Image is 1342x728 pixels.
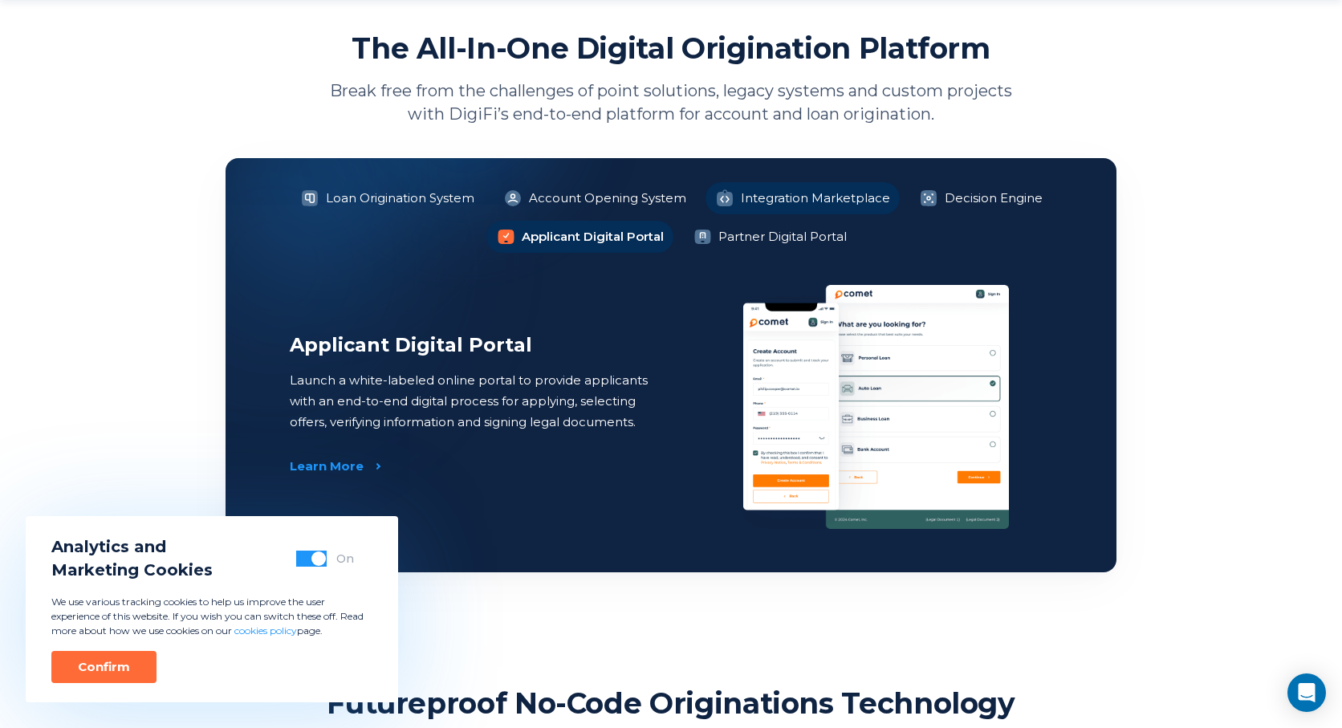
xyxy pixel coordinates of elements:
div: Confirm [78,659,130,675]
li: Loan Origination System [291,182,484,214]
div: On [336,551,354,567]
p: Launch a white-labeled online portal to provide applicants with an end-to-end digital process for... [290,370,671,433]
li: Account Opening System [494,182,696,214]
a: Learn More [290,458,375,474]
li: Integration Marketplace [706,182,900,214]
span: Analytics and [51,535,213,559]
li: Decision Engine [909,182,1052,214]
li: Partner Digital Portal [683,221,856,253]
button: Confirm [51,651,157,683]
h2: The All-In-One Digital Origination Platform [352,30,990,67]
a: cookies policy [234,624,297,636]
h2: Futureproof No-Code Originations Technology [327,685,1015,722]
span: Marketing Cookies [51,559,213,582]
h2: Applicant Digital Portal [290,333,671,357]
li: Applicant Digital Portal [486,221,673,253]
p: We use various tracking cookies to help us improve the user experience of this website. If you wi... [51,595,372,638]
div: Learn More [290,458,364,474]
img: Applicant Digital Portal [743,285,1009,529]
p: Break free from the challenges of point solutions, legacy systems and custom projects with DigiFi... [322,79,1020,126]
div: Open Intercom Messenger [1287,673,1326,712]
